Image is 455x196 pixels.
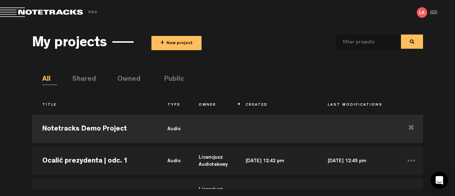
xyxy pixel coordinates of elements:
td: Ocalić prezydenta | odc. 1 [32,145,157,177]
img: letters [417,7,427,18]
span: + [160,39,164,47]
td: [DATE] 12:45 pm [317,145,400,177]
li: Public [164,74,179,85]
th: Owner [188,99,235,111]
div: Open Intercom Messenger [431,172,448,189]
th: Title [32,99,157,111]
td: audio [157,145,188,177]
th: Type [157,99,188,111]
td: [DATE] 12:42 pm [235,145,317,177]
td: Notetracks Demo Project [32,113,157,145]
input: filter projects [336,35,388,50]
td: ... [400,145,423,177]
h3: My projects [32,36,107,52]
td: Licencjusz Audiotekowy [188,145,235,177]
li: Shared [72,74,87,85]
th: Created [235,99,317,111]
button: +New project [151,36,202,50]
td: audio [157,113,188,145]
th: Last Modifications [317,99,400,111]
li: All [42,74,57,85]
li: Owned [117,74,132,85]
